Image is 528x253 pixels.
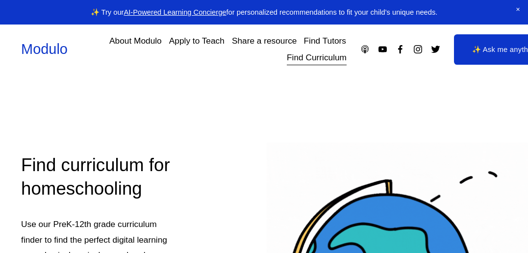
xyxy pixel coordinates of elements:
a: Facebook [395,44,405,54]
a: Find Tutors [304,32,346,50]
a: Modulo [21,41,68,57]
a: Find Curriculum [287,50,347,67]
a: AI-Powered Learning Concierge [124,8,226,16]
a: About Modulo [109,32,162,50]
a: Apple Podcasts [360,44,370,54]
a: Instagram [413,44,423,54]
a: Share a resource [232,32,297,50]
a: Twitter [430,44,441,54]
a: YouTube [377,44,388,54]
a: Apply to Teach [169,32,225,50]
h2: Find curriculum for homeschooling [21,153,179,201]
